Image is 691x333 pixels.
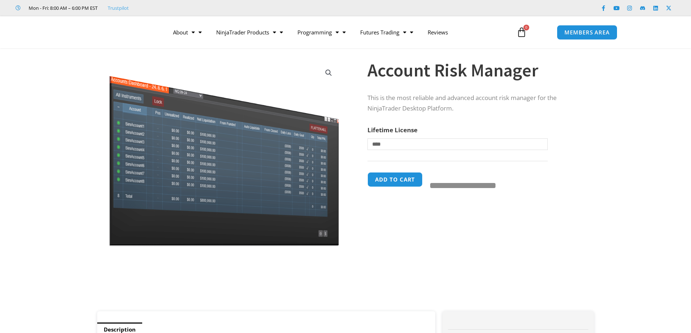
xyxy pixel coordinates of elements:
a: Futures Trading [353,24,420,41]
iframe: Secure payment input frame [429,171,494,172]
h1: Account Risk Manager [367,58,579,83]
p: This is the most reliable and advanced account risk manager for the NinjaTrader Desktop Platform. [367,93,579,114]
a: NinjaTrader Products [209,24,290,41]
span: 0 [523,25,529,30]
a: About [166,24,209,41]
a: Clear options [367,154,379,159]
button: Buy with GPay [430,183,495,188]
iframe: PayPal Message 1 [367,196,579,250]
a: 0 [506,22,538,43]
span: MEMBERS AREA [564,30,610,35]
label: Lifetime License [367,126,418,134]
span: Mon - Fri: 8:00 AM – 6:00 PM EST [27,4,98,12]
a: Trustpilot [108,4,129,12]
button: Add to cart [367,172,423,187]
iframe: Prerender PayPal Message 1 [367,254,579,308]
nav: Menu [166,24,508,41]
a: Programming [290,24,353,41]
a: Reviews [420,24,455,41]
img: LogoAI | Affordable Indicators – NinjaTrader [74,19,152,45]
a: View full-screen image gallery [322,66,335,79]
a: MEMBERS AREA [557,25,617,40]
img: Screenshot 2024-08-26 15462845454 [107,61,341,246]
